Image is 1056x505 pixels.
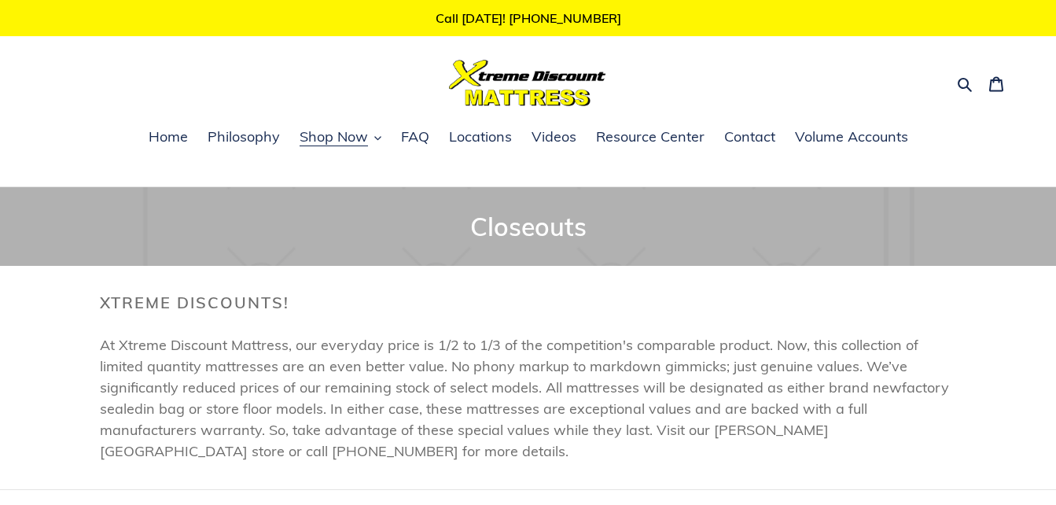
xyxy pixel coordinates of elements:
[141,126,196,149] a: Home
[716,126,783,149] a: Contact
[596,127,705,146] span: Resource Center
[795,127,908,146] span: Volume Accounts
[470,211,587,242] span: Closeouts
[208,127,280,146] span: Philosophy
[393,126,437,149] a: FAQ
[100,378,949,418] span: factory sealed
[787,126,916,149] a: Volume Accounts
[449,60,606,106] img: Xtreme Discount Mattress
[441,126,520,149] a: Locations
[292,126,389,149] button: Shop Now
[200,126,288,149] a: Philosophy
[100,334,957,462] p: At Xtreme Discount Mattress, our everyday price is 1/2 to 1/3 of the competition's comparable pro...
[524,126,584,149] a: Videos
[100,293,957,312] h2: Xtreme Discounts!
[724,127,775,146] span: Contact
[449,127,512,146] span: Locations
[300,127,368,146] span: Shop Now
[588,126,712,149] a: Resource Center
[401,127,429,146] span: FAQ
[149,127,188,146] span: Home
[532,127,576,146] span: Videos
